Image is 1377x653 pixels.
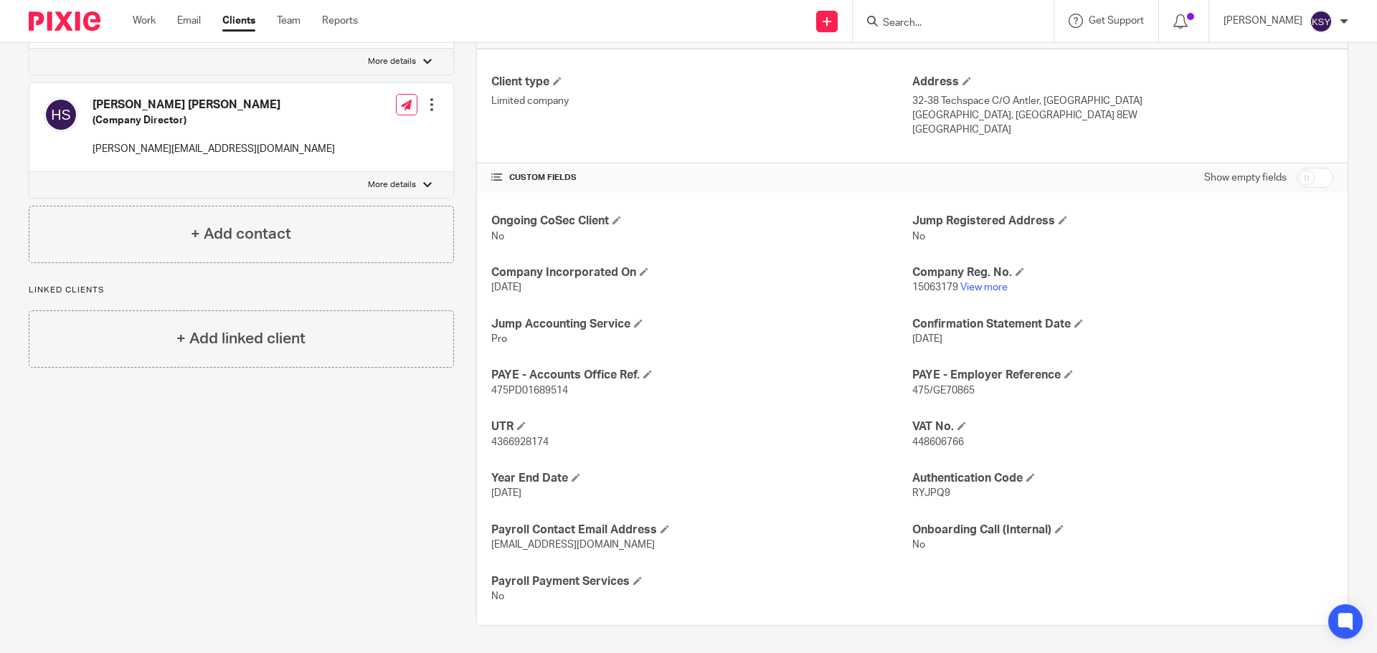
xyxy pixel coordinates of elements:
[912,386,975,396] span: 475/GE70865
[491,265,912,280] h4: Company Incorporated On
[912,334,942,344] span: [DATE]
[912,368,1333,383] h4: PAYE - Employer Reference
[912,471,1333,486] h4: Authentication Code
[93,113,335,128] h5: (Company Director)
[491,419,912,434] h4: UTR
[177,14,201,28] a: Email
[368,56,416,67] p: More details
[133,14,156,28] a: Work
[912,108,1333,123] p: [GEOGRAPHIC_DATA], [GEOGRAPHIC_DATA] 8EW
[1089,16,1144,26] span: Get Support
[277,14,301,28] a: Team
[491,437,549,447] span: 4366928174
[176,328,306,350] h4: + Add linked client
[912,317,1333,332] h4: Confirmation Statement Date
[93,142,335,156] p: [PERSON_NAME][EMAIL_ADDRESS][DOMAIN_NAME]
[912,94,1333,108] p: 32-38 Techspace C/O Antler, [GEOGRAPHIC_DATA]
[491,317,912,332] h4: Jump Accounting Service
[368,179,416,191] p: More details
[491,488,521,498] span: [DATE]
[491,591,504,601] span: No
[491,334,507,344] span: Pro
[912,488,950,498] span: RYJPQ9
[491,94,912,108] p: Limited company
[491,75,912,90] h4: Client type
[222,14,255,28] a: Clients
[191,223,291,245] h4: + Add contact
[93,97,335,113] h4: [PERSON_NAME] [PERSON_NAME]
[491,386,568,396] span: 475PD01689514
[322,14,358,28] a: Reports
[29,285,454,296] p: Linked clients
[912,540,925,550] span: No
[491,282,521,292] span: [DATE]
[912,265,1333,280] h4: Company Reg. No.
[912,123,1333,137] p: [GEOGRAPHIC_DATA]
[912,75,1333,90] h4: Address
[1224,14,1302,28] p: [PERSON_NAME]
[912,282,958,292] span: 15063179
[912,232,925,242] span: No
[881,17,1011,30] input: Search
[912,437,964,447] span: 448606766
[29,11,100,31] img: Pixie
[491,232,504,242] span: No
[491,574,912,589] h4: Payroll Payment Services
[491,523,912,538] h4: Payroll Contact Email Address
[491,368,912,383] h4: PAYE - Accounts Office Ref.
[491,471,912,486] h4: Year End Date
[960,282,1008,292] a: View more
[912,214,1333,229] h4: Jump Registered Address
[1310,10,1333,33] img: svg%3E
[1204,171,1287,185] label: Show empty fields
[912,419,1333,434] h4: VAT No.
[44,97,78,132] img: svg%3E
[491,172,912,183] h4: CUSTOM FIELDS
[912,523,1333,538] h4: Onboarding Call (Internal)
[491,214,912,229] h4: Ongoing CoSec Client
[491,540,655,550] span: [EMAIL_ADDRESS][DOMAIN_NAME]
